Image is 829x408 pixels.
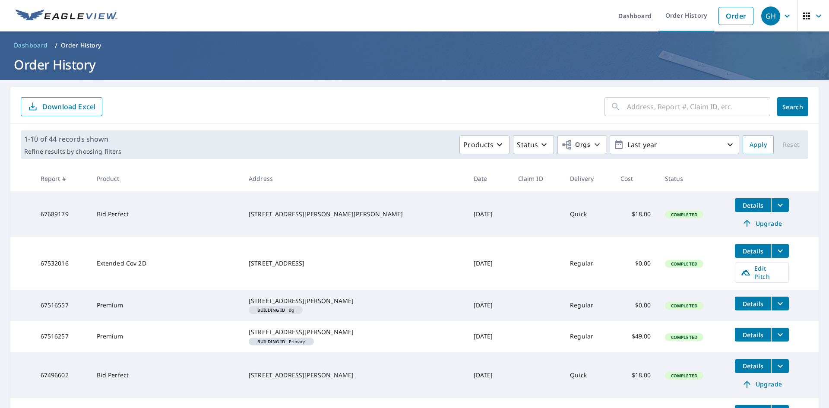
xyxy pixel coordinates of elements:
td: Premium [90,321,242,352]
div: [STREET_ADDRESS][PERSON_NAME][PERSON_NAME] [249,210,460,218]
button: filesDropdownBtn-67496602 [771,359,789,373]
div: [STREET_ADDRESS] [249,259,460,268]
a: Upgrade [735,216,789,230]
th: Product [90,166,242,191]
button: Search [777,97,808,116]
p: 1-10 of 44 records shown [24,134,121,144]
span: Details [740,331,766,339]
nav: breadcrumb [10,38,819,52]
td: 67532016 [34,237,90,290]
p: Refine results by choosing filters [24,148,121,155]
td: 67516557 [34,290,90,321]
span: Search [784,103,801,111]
td: $18.00 [614,352,658,398]
span: dg [252,308,299,312]
span: Completed [666,261,702,267]
td: $49.00 [614,321,658,352]
span: Completed [666,334,702,340]
th: Claim ID [511,166,563,191]
button: Download Excel [21,97,102,116]
input: Address, Report #, Claim ID, etc. [627,95,770,119]
td: Quick [563,191,614,237]
p: Products [463,139,494,150]
th: Status [658,166,728,191]
span: Dashboard [14,41,48,50]
button: detailsBtn-67532016 [735,244,771,258]
button: Status [513,135,554,154]
a: Order [718,7,753,25]
span: Primary [252,339,310,344]
div: GH [761,6,780,25]
div: [STREET_ADDRESS][PERSON_NAME] [249,371,460,380]
div: [STREET_ADDRESS][PERSON_NAME] [249,297,460,305]
td: Quick [563,352,614,398]
span: Edit Pitch [740,264,783,281]
th: Date [467,166,511,191]
td: [DATE] [467,237,511,290]
button: detailsBtn-67689179 [735,198,771,212]
button: Apply [743,135,774,154]
th: Delivery [563,166,614,191]
button: detailsBtn-67496602 [735,359,771,373]
td: Regular [563,290,614,321]
th: Cost [614,166,658,191]
a: Upgrade [735,377,789,391]
td: [DATE] [467,191,511,237]
td: $0.00 [614,237,658,290]
a: Dashboard [10,38,51,52]
td: $18.00 [614,191,658,237]
span: Details [740,247,766,255]
p: Order History [61,41,101,50]
div: [STREET_ADDRESS][PERSON_NAME] [249,328,460,336]
span: Details [740,362,766,370]
span: Upgrade [740,218,784,228]
span: Details [740,300,766,308]
span: Details [740,201,766,209]
button: filesDropdownBtn-67516257 [771,328,789,342]
em: Building ID [257,339,285,344]
span: Orgs [561,139,590,150]
th: Address [242,166,467,191]
span: Completed [666,212,702,218]
td: Regular [563,321,614,352]
button: filesDropdownBtn-67689179 [771,198,789,212]
td: $0.00 [614,290,658,321]
td: [DATE] [467,352,511,398]
button: detailsBtn-67516557 [735,297,771,310]
td: [DATE] [467,321,511,352]
th: Report # [34,166,90,191]
td: 67516257 [34,321,90,352]
td: Extended Cov 2D [90,237,242,290]
p: Status [517,139,538,150]
p: Last year [624,137,725,152]
button: Last year [610,135,739,154]
span: Apply [750,139,767,150]
td: 67689179 [34,191,90,237]
button: Products [459,135,509,154]
td: Bid Perfect [90,352,242,398]
button: filesDropdownBtn-67532016 [771,244,789,258]
td: Premium [90,290,242,321]
td: Bid Perfect [90,191,242,237]
td: 67496602 [34,352,90,398]
p: Download Excel [42,102,95,111]
button: filesDropdownBtn-67516557 [771,297,789,310]
span: Completed [666,303,702,309]
td: [DATE] [467,290,511,321]
li: / [55,40,57,51]
img: EV Logo [16,9,117,22]
em: Building ID [257,308,285,312]
button: detailsBtn-67516257 [735,328,771,342]
a: Edit Pitch [735,262,789,283]
span: Upgrade [740,379,784,389]
h1: Order History [10,56,819,73]
span: Completed [666,373,702,379]
button: Orgs [557,135,606,154]
td: Regular [563,237,614,290]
